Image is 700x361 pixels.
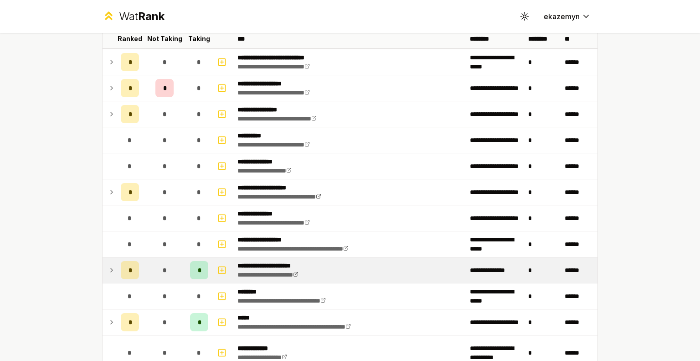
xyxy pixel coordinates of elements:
p: Ranked [118,34,142,43]
p: Not Taking [147,34,182,43]
span: ekazemyn [544,11,580,22]
p: Taking [188,34,210,43]
span: Rank [138,10,165,23]
a: WatRank [102,9,165,24]
div: Wat [119,9,165,24]
button: ekazemyn [536,8,598,25]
